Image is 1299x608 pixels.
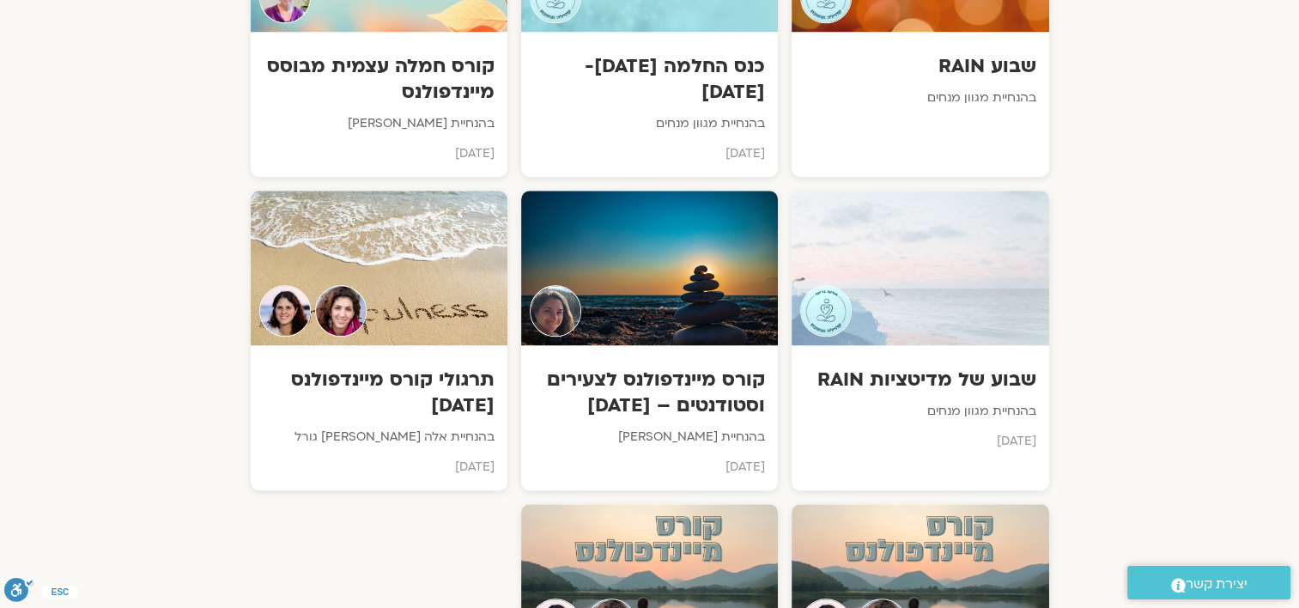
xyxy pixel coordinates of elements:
h3: כנס החלמה [DATE]-[DATE] [534,53,765,105]
p: [DATE] [534,457,765,477]
h3: קורס מיינדפולנס לצעירים וסטודנטים – [DATE] [534,367,765,418]
p: בהנחיית מגוון מנחים [804,401,1035,422]
img: Teacher [800,285,852,337]
span: יצירת קשר [1186,573,1247,596]
p: בהנחיית אלה [PERSON_NAME] גורל [264,427,495,447]
p: בהנחיית מגוון מנחים [804,88,1035,108]
p: [DATE] [534,143,765,164]
a: Teacherקורס מיינדפולנס לצעירים וסטודנטים – [DATE]בהנחיית [PERSON_NAME][DATE] [521,191,778,490]
p: בהנחיית [PERSON_NAME] [264,113,495,134]
a: Teacherשבוע של מדיטציות RAINבהנחיית מגוון מנחים[DATE] [792,191,1048,490]
a: יצירת קשר [1127,566,1290,599]
img: Teacher [259,285,311,337]
img: Teacher [315,285,367,337]
img: Teacher [530,285,581,337]
p: [DATE] [264,143,495,164]
h3: קורס חמלה עצמית מבוסס מיינדפולנס [264,53,495,105]
p: [DATE] [264,457,495,477]
p: בהנחיית מגוון מנחים [534,113,765,134]
p: בהנחיית [PERSON_NAME] [534,427,765,447]
h3: תרגולי קורס מיינדפולנס [DATE] [264,367,495,418]
p: [DATE] [804,431,1035,452]
h3: שבוע של מדיטציות RAIN [804,367,1035,392]
h3: שבוע RAIN [804,53,1035,79]
a: TeacherTeacherתרגולי קורס מיינדפולנס [DATE]בהנחיית אלה [PERSON_NAME] גורל[DATE] [251,191,507,490]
